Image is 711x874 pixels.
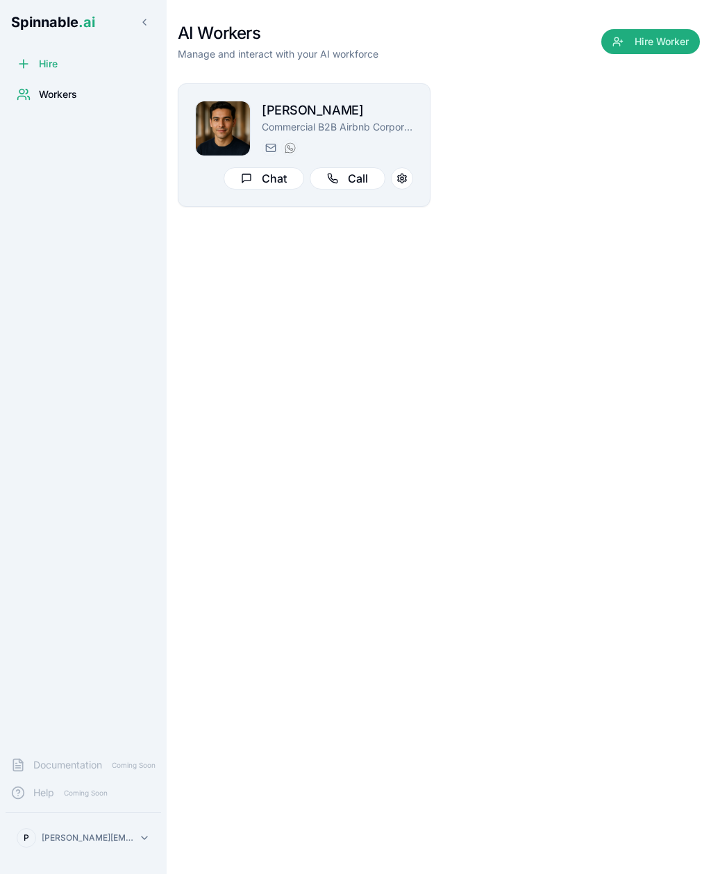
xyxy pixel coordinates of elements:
span: Coming Soon [108,759,160,772]
span: Workers [39,87,77,101]
img: Emmanuel Larsen [196,101,250,156]
button: Chat [224,167,304,190]
span: Documentation [33,758,102,772]
p: Commercial B2B Airbnb Corporate [262,120,413,134]
img: WhatsApp [285,142,296,153]
button: WhatsApp [281,140,298,156]
button: Call [310,167,385,190]
span: Spinnable [11,14,95,31]
span: Help [33,786,54,800]
span: Coming Soon [60,787,112,800]
a: Hire Worker [601,36,700,50]
button: P[PERSON_NAME][EMAIL_ADDRESS][DOMAIN_NAME] [11,824,156,852]
button: Hire Worker [601,29,700,54]
span: .ai [78,14,95,31]
p: [PERSON_NAME][EMAIL_ADDRESS][DOMAIN_NAME] [42,832,133,843]
button: Send email to emmanuel.larsen@getspinnable.ai [262,140,278,156]
span: P [24,832,29,843]
span: Hire [39,57,58,71]
h2: [PERSON_NAME] [262,101,413,120]
p: Manage and interact with your AI workforce [178,47,378,61]
h1: AI Workers [178,22,378,44]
